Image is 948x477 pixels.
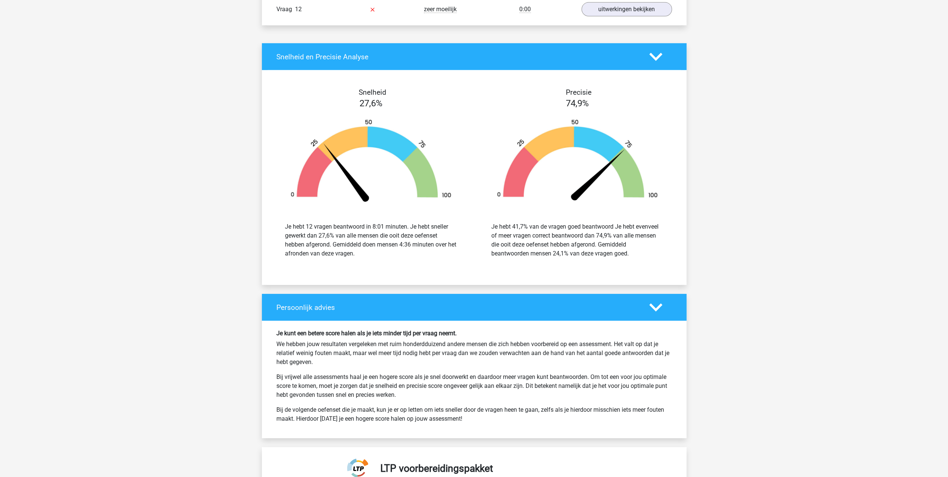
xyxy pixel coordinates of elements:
[276,405,672,423] p: Bij de volgende oefenset die je maakt, kun je er op letten om iets sneller door de vragen heen te...
[424,6,457,13] span: zeer moeilijk
[276,88,469,97] h4: Snelheid
[276,53,638,61] h4: Snelheid en Precisie Analyse
[276,373,672,399] p: Bij vrijwel alle assessments haal je een hogere score als je snel doorwerkt en daardoor meer vrag...
[276,340,672,367] p: We hebben jouw resultaten vergeleken met ruim honderdduizend andere mensen die zich hebben voorbe...
[359,98,383,109] span: 27,6%
[519,6,531,13] span: 0:00
[483,88,675,97] h4: Precisie
[566,98,589,109] span: 74,9%
[285,222,457,258] div: Je hebt 12 vragen beantwoord in 8:01 minuten. Je hebt sneller gewerkt dan 27,6% van alle mensen d...
[276,5,295,14] span: Vraag
[491,222,663,258] div: Je hebt 41,7% van de vragen goed beantwoord Je hebt evenveel of meer vragen correct beantwoord da...
[279,119,463,204] img: 28.7d4f644ce88e.png
[485,119,669,204] img: 75.4b9ed10f6fc1.png
[276,303,638,312] h4: Persoonlijk advies
[295,6,302,13] span: 12
[276,330,672,337] h6: Je kunt een betere score halen als je iets minder tijd per vraag neemt.
[581,2,672,16] a: uitwerkingen bekijken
